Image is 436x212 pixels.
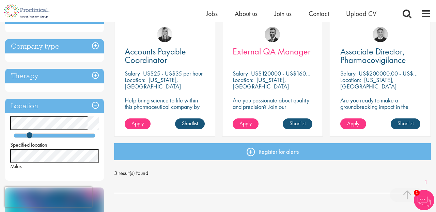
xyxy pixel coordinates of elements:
[414,190,434,210] img: Chatbot
[10,141,47,148] span: Specified location
[340,47,420,64] a: Associate Director, Pharmacovigilance
[206,9,218,18] a: Jobs
[340,97,420,136] p: Are you ready to make a groundbreaking impact in the world of biotechnology? Join a growing compa...
[233,97,313,136] p: Are you passionate about quality and precision? Join our pharmaceutical client and help ensure to...
[10,163,22,170] span: Miles
[175,118,205,129] a: Shortlist
[347,120,359,127] span: Apply
[251,69,342,77] p: US$120000 - US$160000 per annum
[5,187,92,207] iframe: reCAPTCHA
[233,76,289,90] p: [US_STATE], [GEOGRAPHIC_DATA]
[373,27,388,42] img: Bo Forsen
[275,9,292,18] a: Join us
[143,69,203,77] p: US$25 - US$35 per hour
[125,76,145,84] span: Location:
[235,9,258,18] a: About us
[421,178,431,186] a: 1
[233,118,259,129] a: Apply
[265,27,280,42] img: Alex Bill
[233,76,253,84] span: Location:
[125,46,186,66] span: Accounts Payable Coordinator
[131,120,144,127] span: Apply
[346,9,376,18] a: Upload CV
[233,69,248,77] span: Salary
[283,118,312,129] a: Shortlist
[114,168,431,178] span: 3 result(s) found
[114,143,431,160] a: Register for alerts
[391,118,420,129] a: Shortlist
[239,120,252,127] span: Apply
[340,76,396,90] p: [US_STATE], [GEOGRAPHIC_DATA]
[125,47,205,64] a: Accounts Payable Coordinator
[340,69,356,77] span: Salary
[5,99,104,113] h3: Location
[340,76,361,84] span: Location:
[157,27,172,42] img: Janelle Jones
[5,69,104,83] h3: Therapy
[125,69,140,77] span: Salary
[233,46,311,57] span: External QA Manager
[5,39,104,54] h3: Company type
[125,76,181,90] p: [US_STATE], [GEOGRAPHIC_DATA]
[125,97,205,123] p: Help bring science to life within this pharmaceutical company by playing a key role in their fina...
[340,118,366,129] a: Apply
[125,118,151,129] a: Apply
[340,46,406,66] span: Associate Director, Pharmacovigilance
[233,47,313,56] a: External QA Manager
[309,9,329,18] a: Contact
[414,190,420,196] span: 1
